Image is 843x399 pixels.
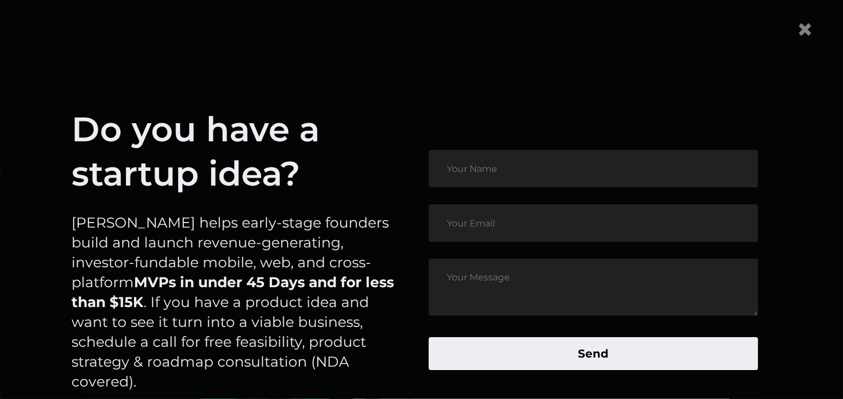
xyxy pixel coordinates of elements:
p: [PERSON_NAME] helps early-stage founders build and launch revenue-generating, investor-fundable m... [72,213,400,392]
button: Send [429,337,758,370]
input: Your Name [429,150,758,187]
h1: Do you have a startup idea? [72,107,400,196]
span: × [796,12,813,47]
input: Your Email [429,204,758,242]
button: Close [787,6,823,53]
strong: MVPs in under 45 Days and for less than $15K [72,274,394,310]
